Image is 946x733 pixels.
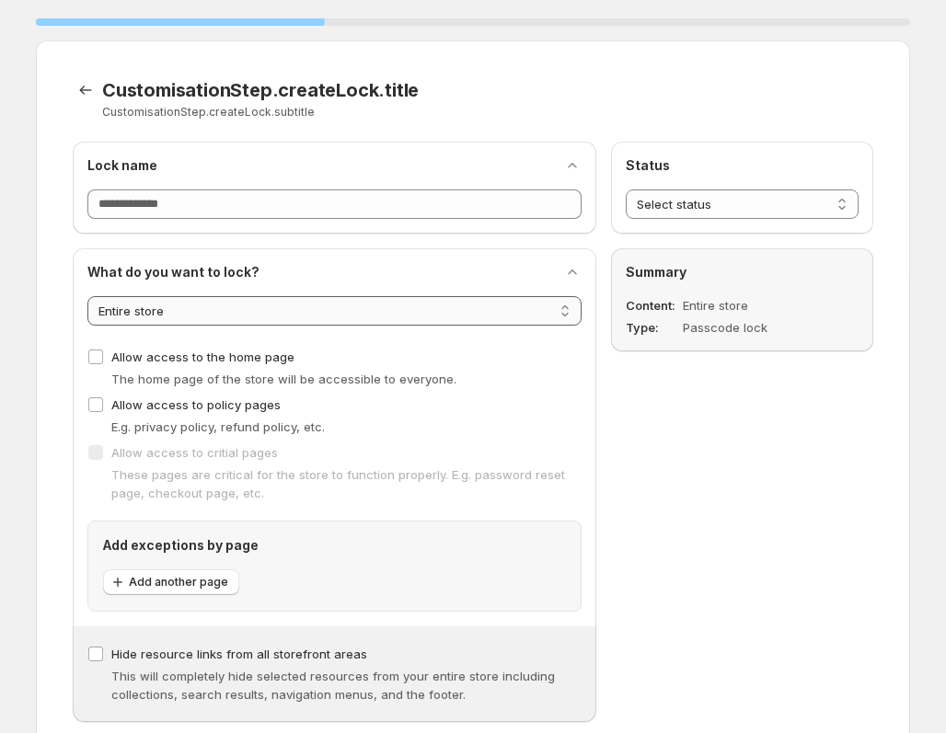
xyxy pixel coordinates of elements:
dt: Content: [626,296,679,315]
span: E.g. privacy policy, refund policy, etc. [111,419,325,434]
span: The home page of the store will be accessible to everyone. [111,372,456,386]
span: CustomisationStep.createLock.title [102,79,419,101]
span: This will completely hide selected resources from your entire store including collections, search... [111,669,555,702]
p: CustomisationStep.createLock.subtitle [102,105,642,120]
button: CustomisationStep.backToTemplates [73,77,98,103]
button: Add another page [103,569,239,595]
h2: Summary [626,263,859,281]
h2: Lock name [87,156,157,175]
span: Allow access to critial pages [111,445,278,460]
span: Allow access to policy pages [111,397,281,412]
h2: What do you want to lock? [87,263,260,281]
dd: Passcode lock [683,318,811,337]
dt: Type: [626,318,679,337]
h2: Status [626,156,859,175]
span: Hide resource links from all storefront areas [111,647,367,661]
dd: Entire store [683,296,811,315]
span: Add another page [129,575,228,590]
span: These pages are critical for the store to function properly. E.g. password reset page, checkout p... [111,467,565,500]
span: Allow access to the home page [111,349,294,364]
h2: Add exceptions by page [103,536,566,555]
